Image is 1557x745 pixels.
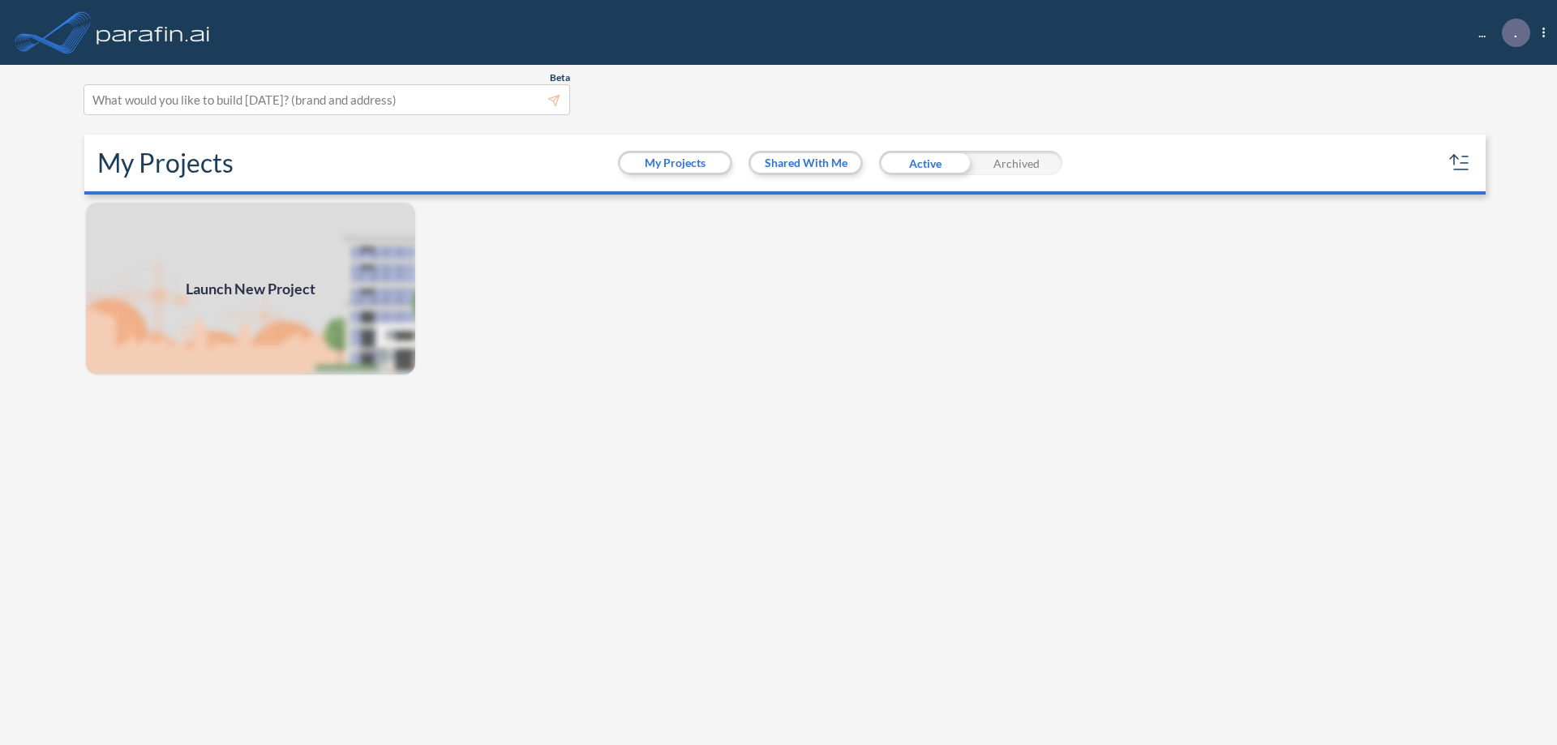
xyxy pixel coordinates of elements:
[93,16,213,49] img: logo
[84,201,417,376] img: add
[1454,19,1545,47] div: ...
[1447,150,1473,176] button: sort
[879,151,971,175] div: Active
[751,153,860,173] button: Shared With Me
[97,148,234,178] h2: My Projects
[186,278,315,300] span: Launch New Project
[1514,25,1517,40] p: .
[550,71,570,84] span: Beta
[620,153,730,173] button: My Projects
[971,151,1062,175] div: Archived
[84,201,417,376] a: Launch New Project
